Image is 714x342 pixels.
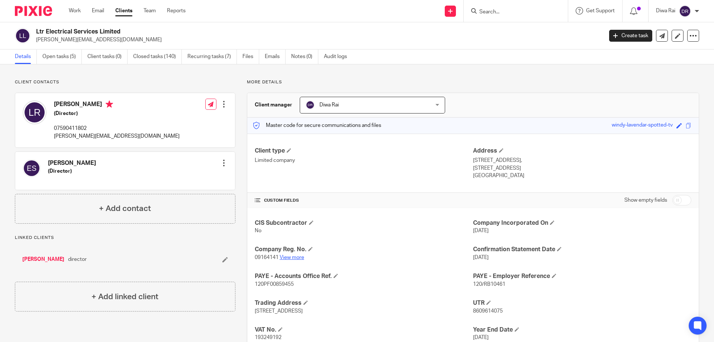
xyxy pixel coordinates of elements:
[115,7,132,15] a: Clients
[255,326,473,334] h4: VAT No.
[15,6,52,16] img: Pixie
[473,282,505,287] span: 120/RB10461
[255,157,473,164] p: Limited company
[48,167,96,175] h5: (Director)
[255,299,473,307] h4: Trading Address
[15,79,235,85] p: Client contacts
[87,49,128,64] a: Client tasks (0)
[255,147,473,155] h4: Client type
[255,101,292,109] h3: Client manager
[54,100,180,110] h4: [PERSON_NAME]
[255,335,282,340] span: 193249192
[473,246,691,253] h4: Confirmation Statement Date
[624,196,667,204] label: Show empty fields
[23,100,46,124] img: svg%3E
[473,219,691,227] h4: Company Incorporated On
[36,36,598,44] p: [PERSON_NAME][EMAIL_ADDRESS][DOMAIN_NAME]
[679,5,691,17] img: svg%3E
[473,272,691,280] h4: PAYE - Employer Reference
[15,28,30,44] img: svg%3E
[242,49,259,64] a: Files
[319,102,339,108] span: Diwa Rai
[68,256,87,263] span: director
[612,121,673,130] div: windy-lavendar-spotted-tv
[473,172,691,179] p: [GEOGRAPHIC_DATA]
[15,49,37,64] a: Details
[255,272,473,280] h4: PAYE - Accounts Office Ref.
[255,198,473,204] h4: CUSTOM FIELDS
[656,7,675,15] p: Diwa Rai
[473,164,691,172] p: [STREET_ADDRESS]
[255,228,261,233] span: No
[91,291,158,303] h4: + Add linked client
[106,100,113,108] i: Primary
[69,7,81,15] a: Work
[15,235,235,241] p: Linked clients
[92,7,104,15] a: Email
[609,30,652,42] a: Create task
[473,299,691,307] h4: UTR
[247,79,699,85] p: More details
[255,282,294,287] span: 120PF00859455
[187,49,237,64] a: Recurring tasks (7)
[473,309,503,314] span: 8609614075
[280,255,304,260] a: View more
[253,122,381,129] p: Master code for secure communications and files
[42,49,82,64] a: Open tasks (5)
[291,49,318,64] a: Notes (0)
[473,157,691,164] p: [STREET_ADDRESS],
[22,256,64,263] a: [PERSON_NAME]
[54,125,180,132] p: 07590411802
[99,203,151,214] h4: + Add contact
[265,49,286,64] a: Emails
[133,49,182,64] a: Closed tasks (140)
[586,8,615,13] span: Get Support
[479,9,546,16] input: Search
[306,100,315,109] img: svg%3E
[473,326,691,334] h4: Year End Date
[255,219,473,227] h4: CIS Subcontractor
[473,147,691,155] h4: Address
[54,132,180,140] p: [PERSON_NAME][EMAIL_ADDRESS][DOMAIN_NAME]
[473,255,489,260] span: [DATE]
[36,28,486,36] h2: Ltr Electrical Services Limited
[473,335,489,340] span: [DATE]
[144,7,156,15] a: Team
[167,7,186,15] a: Reports
[473,228,489,233] span: [DATE]
[54,110,180,117] h5: (Director)
[48,159,96,167] h4: [PERSON_NAME]
[23,159,41,177] img: svg%3E
[324,49,353,64] a: Audit logs
[255,309,303,314] span: [STREET_ADDRESS]
[255,246,473,253] h4: Company Reg. No.
[255,255,279,260] span: 09164141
